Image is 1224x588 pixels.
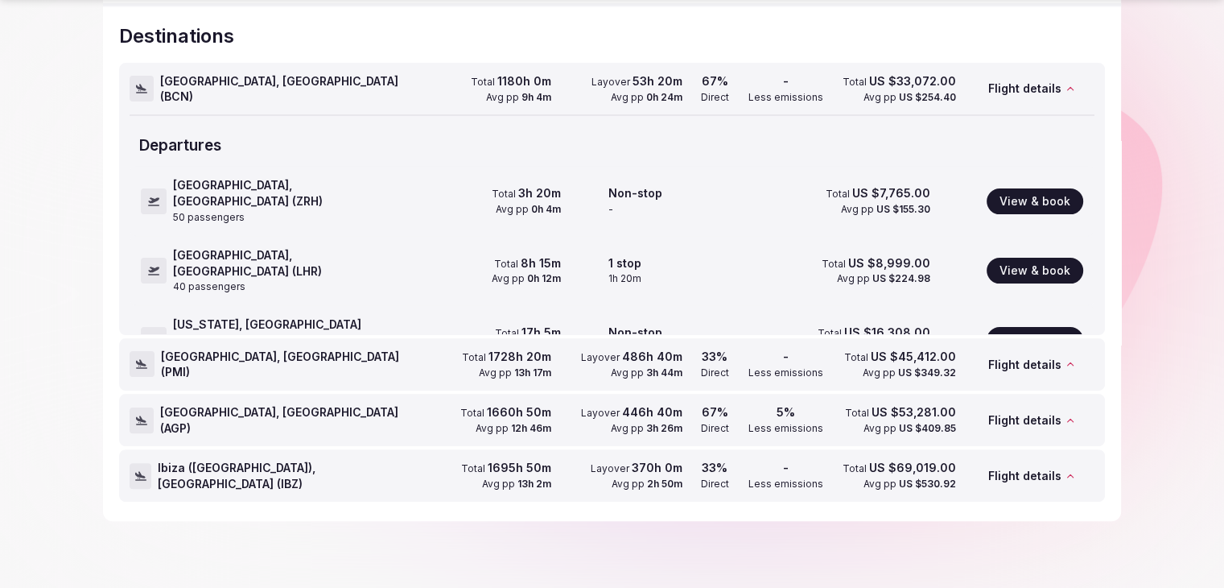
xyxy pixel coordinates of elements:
[783,74,789,88] span: -
[987,258,1083,284] button: View & book
[825,185,929,201] div: Total
[518,186,561,200] span: 3h 20m
[872,272,929,284] span: US $224.98
[899,422,956,434] span: US $409.85
[488,350,551,363] span: 1728h 20m
[622,405,682,419] span: 446h 40m
[608,203,613,217] div: -
[611,91,682,105] div: Avg pp
[840,203,929,217] div: Avg pp
[492,272,561,286] div: Avg pp
[646,366,682,379] span: 3h 44m
[462,349,551,365] div: Total
[702,74,728,88] span: 67%
[130,126,1094,167] div: Departures
[702,461,727,474] span: 33%
[847,256,929,270] span: US $8,999.00
[843,460,956,476] div: Total
[622,350,682,363] span: 486h 40m
[962,339,1094,390] div: Flight details
[173,178,323,208] span: [GEOGRAPHIC_DATA], [GEOGRAPHIC_DATA] (ZRH)
[160,404,418,436] span: [GEOGRAPHIC_DATA], [GEOGRAPHIC_DATA] ( AGP )
[987,188,1083,214] button: View & book
[591,73,682,89] div: Layover
[581,404,682,420] div: Layover
[647,478,682,490] span: 2h 50m
[962,395,1094,445] div: Flight details
[777,405,795,419] span: 5%
[492,185,561,201] div: Total
[701,478,729,491] div: Direct
[461,460,551,476] div: Total
[608,325,662,339] span: Non-stop
[161,349,419,380] span: [GEOGRAPHIC_DATA], [GEOGRAPHIC_DATA] ( PMI )
[821,255,929,271] div: Total
[495,325,561,341] div: Total
[783,350,789,363] span: -
[494,255,561,271] div: Total
[521,325,561,339] span: 17h 5m
[863,366,956,380] div: Avg pp
[962,450,1094,501] div: Flight details
[748,91,823,105] div: Less emissions
[869,74,956,88] span: US $33,072.00
[701,366,729,380] div: Direct
[173,248,322,278] span: [GEOGRAPHIC_DATA], [GEOGRAPHIC_DATA] (LHR)
[783,461,789,474] span: -
[158,460,418,491] span: Ibiza ([GEOGRAPHIC_DATA]), [GEOGRAPHIC_DATA] ( IBZ )
[872,405,956,419] span: US $53,281.00
[876,203,929,215] span: US $155.30
[173,317,361,347] span: [US_STATE], [GEOGRAPHIC_DATA] ([GEOGRAPHIC_DATA])
[748,478,823,491] div: Less emissions
[633,74,682,88] span: 53h 20m
[844,349,956,365] div: Total
[843,73,956,89] div: Total
[611,366,682,380] div: Avg pp
[845,404,956,420] div: Total
[632,461,682,474] span: 370h 0m
[817,325,929,341] div: Total
[531,203,561,215] span: 0h 4m
[591,460,682,476] div: Layover
[843,325,929,339] span: US $16,308.00
[748,366,823,380] div: Less emissions
[487,405,551,419] span: 1660h 50m
[511,422,551,434] span: 12h 46m
[496,203,561,217] div: Avg pp
[608,272,641,286] div: 1h 20m
[521,91,551,103] span: 9h 4m
[173,280,245,294] div: 40 passengers
[646,422,682,434] span: 3h 26m
[460,404,551,420] div: Total
[612,478,682,491] div: Avg pp
[521,256,561,270] span: 8h 15m
[836,272,929,286] div: Avg pp
[646,91,682,103] span: 0h 24m
[517,478,551,490] span: 13h 2m
[899,478,956,490] span: US $530.92
[514,366,551,379] span: 13h 17m
[871,350,956,363] span: US $45,412.00
[497,74,551,88] span: 1180h 0m
[160,73,419,105] span: [GEOGRAPHIC_DATA], [GEOGRAPHIC_DATA] ( BCN )
[608,256,641,270] span: 1 stop
[173,211,245,225] div: 50 passengers
[863,478,956,491] div: Avg pp
[898,366,956,379] span: US $349.32
[987,327,1083,353] button: View & book
[701,91,729,105] div: Direct
[488,461,551,474] span: 1695h 50m
[486,91,551,105] div: Avg pp
[608,186,662,200] span: Non-stop
[471,73,551,89] div: Total
[611,422,682,436] div: Avg pp
[748,422,823,436] div: Less emissions
[899,91,956,103] span: US $254.40
[479,366,551,380] div: Avg pp
[702,405,728,419] span: 67%
[962,64,1094,114] div: Flight details
[581,349,682,365] div: Layover
[863,91,956,105] div: Avg pp
[863,422,956,436] div: Avg pp
[702,350,727,363] span: 33%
